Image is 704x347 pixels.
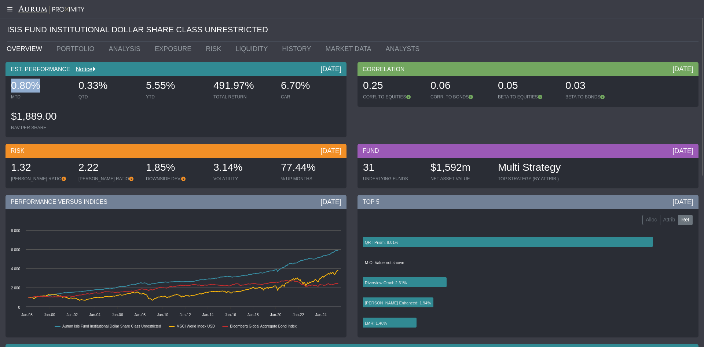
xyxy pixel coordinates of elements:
[5,195,346,209] div: PERFORMANCE VERSUS INDICES
[281,79,341,94] div: 6.70%
[213,94,274,100] div: TOTAL RETURN
[21,313,33,317] text: Jan-98
[672,65,693,73] div: [DATE]
[281,94,341,100] div: CAR
[200,41,230,56] a: RISK
[365,240,399,245] text: QRT Prism: 8.01%
[11,125,71,131] div: NAV PER SHARE
[363,160,423,176] div: 31
[365,321,387,325] text: LMR: 1.48%
[565,79,626,94] div: 0.03
[315,313,327,317] text: Jan-24
[103,41,149,56] a: ANALYSIS
[320,147,341,155] div: [DATE]
[11,229,20,233] text: 8 000
[176,324,215,328] text: MSCI World Index USD
[7,18,698,41] div: ISIS FUND INSTITUTIONAL DOLLAR SHARE CLASS UNRESTRICTED
[70,65,95,73] div: Notice
[281,160,341,176] div: 77.44%
[293,313,304,317] text: Jan-22
[51,41,103,56] a: PORTFOLIO
[11,160,71,176] div: 1.32
[357,144,698,158] div: FUND
[5,144,346,158] div: RISK
[357,62,698,76] div: CORRELATION
[320,41,380,56] a: MARKET DATA
[357,195,698,209] div: TOP 5
[78,176,139,182] div: [PERSON_NAME] RATIO
[642,215,660,225] label: Alloc
[146,79,206,94] div: 5.55%
[498,79,558,94] div: 0.05
[78,160,139,176] div: 2.22
[18,6,84,14] img: Aurum-Proximity%20white.svg
[112,313,123,317] text: Jan-06
[365,281,407,285] text: Riverview Omni: 2.31%
[365,260,404,265] text: M O: Value not shown
[89,313,100,317] text: Jan-04
[363,176,423,182] div: UNDERLYING FUNDS
[213,176,274,182] div: VOLATILITY
[213,160,274,176] div: 3.14%
[281,176,341,182] div: % UP MONTHS
[498,176,561,182] div: TOP STRATEGY (BY ATTRIB.)
[146,94,206,100] div: YTD
[44,313,55,317] text: Jan-00
[225,313,236,317] text: Jan-16
[320,198,341,206] div: [DATE]
[11,80,40,91] span: 0.80%
[660,215,679,225] label: Attrib
[565,94,626,100] div: BETA TO BONDS
[380,41,429,56] a: ANALYSTS
[276,41,320,56] a: HISTORY
[213,79,274,94] div: 491.97%
[180,313,191,317] text: Jan-12
[18,306,20,310] text: 0
[11,286,20,290] text: 2 000
[247,313,259,317] text: Jan-18
[498,94,558,100] div: BETA TO EQUITIES
[67,313,78,317] text: Jan-02
[149,41,200,56] a: EXPOSURE
[672,198,693,206] div: [DATE]
[146,160,206,176] div: 1.85%
[230,324,297,328] text: Bloomberg Global Aggregate Bond Index
[678,215,693,225] label: Ret
[11,94,71,100] div: MTD
[62,324,161,328] text: Aurum Isis Fund Institutional Dollar Share Class Unrestricted
[498,160,561,176] div: Multi Strategy
[1,41,51,56] a: OVERVIEW
[157,313,168,317] text: Jan-10
[672,147,693,155] div: [DATE]
[430,176,491,182] div: NET ASSET VALUE
[11,267,20,271] text: 4 000
[78,94,139,100] div: QTD
[146,176,206,182] div: DOWNSIDE DEV.
[11,109,71,125] div: $1,889.00
[430,79,491,94] div: 0.06
[365,301,431,305] text: [PERSON_NAME] Enhanced: 1.94%
[363,94,423,100] div: CORR. TO EQUITIES
[135,313,146,317] text: Jan-08
[320,65,341,73] div: [DATE]
[78,80,107,91] span: 0.33%
[430,94,491,100] div: CORR. TO BONDS
[202,313,214,317] text: Jan-14
[11,176,71,182] div: [PERSON_NAME] RATIO
[270,313,282,317] text: Jan-20
[5,62,346,76] div: EST. PERFORMANCE
[430,160,491,176] div: $1,592m
[230,41,276,56] a: LIQUIDITY
[11,248,20,252] text: 6 000
[70,66,92,72] a: Notice
[363,80,383,91] span: 0.25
